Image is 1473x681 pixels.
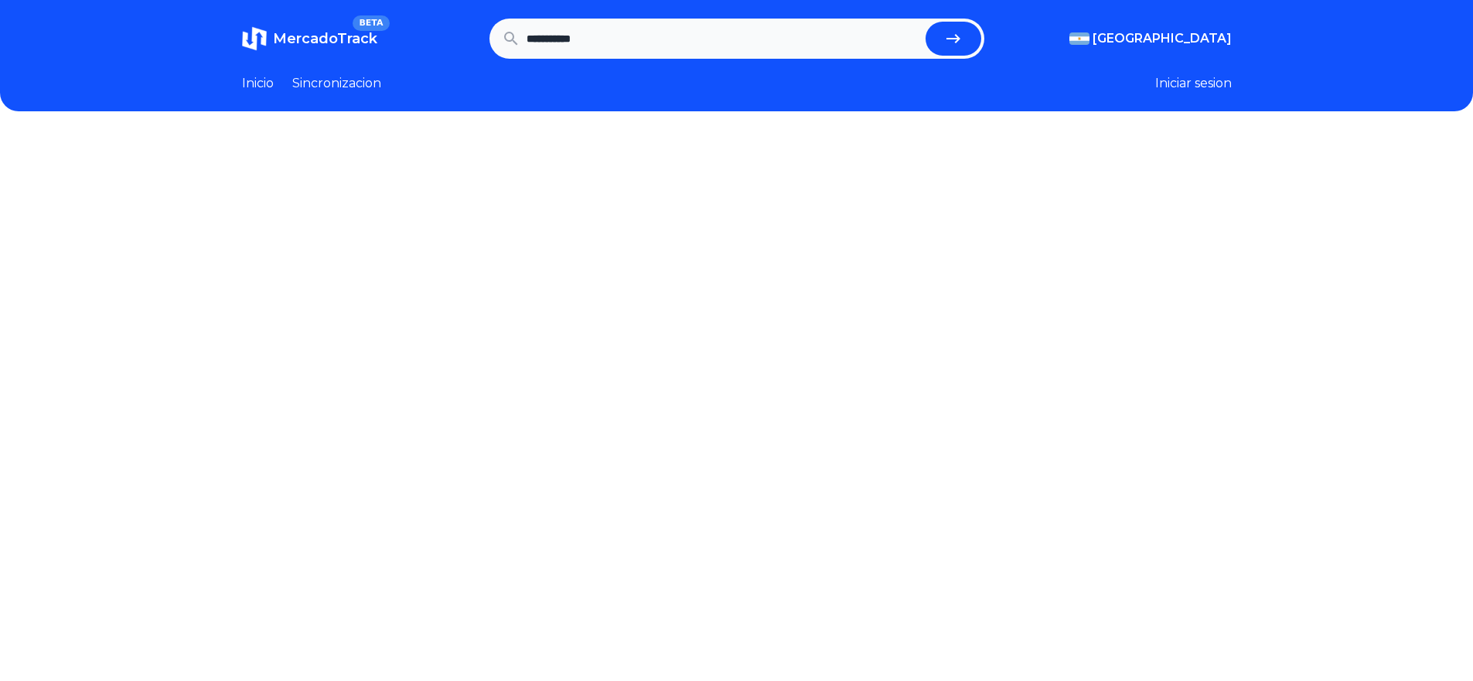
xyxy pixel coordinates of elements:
img: Argentina [1069,32,1089,45]
button: Iniciar sesion [1155,74,1232,93]
span: BETA [353,15,389,31]
a: Inicio [242,74,274,93]
a: Sincronizacion [292,74,381,93]
span: MercadoTrack [273,30,377,47]
a: MercadoTrackBETA [242,26,377,51]
span: [GEOGRAPHIC_DATA] [1093,29,1232,48]
button: [GEOGRAPHIC_DATA] [1069,29,1232,48]
img: MercadoTrack [242,26,267,51]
